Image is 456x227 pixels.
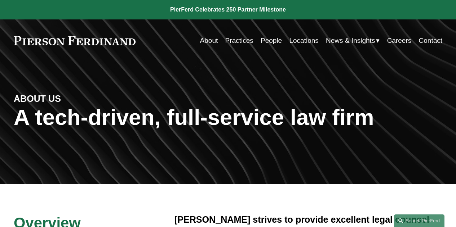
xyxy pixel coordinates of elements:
[394,214,444,227] a: Search this site
[326,34,380,47] a: folder dropdown
[419,34,443,47] a: Contact
[289,34,318,47] a: Locations
[225,34,253,47] a: Practices
[14,105,442,130] h1: A tech-driven, full-service law firm
[326,35,375,47] span: News & Insights
[261,34,282,47] a: People
[387,34,412,47] a: Careers
[14,94,61,104] strong: ABOUT US
[200,34,218,47] a: About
